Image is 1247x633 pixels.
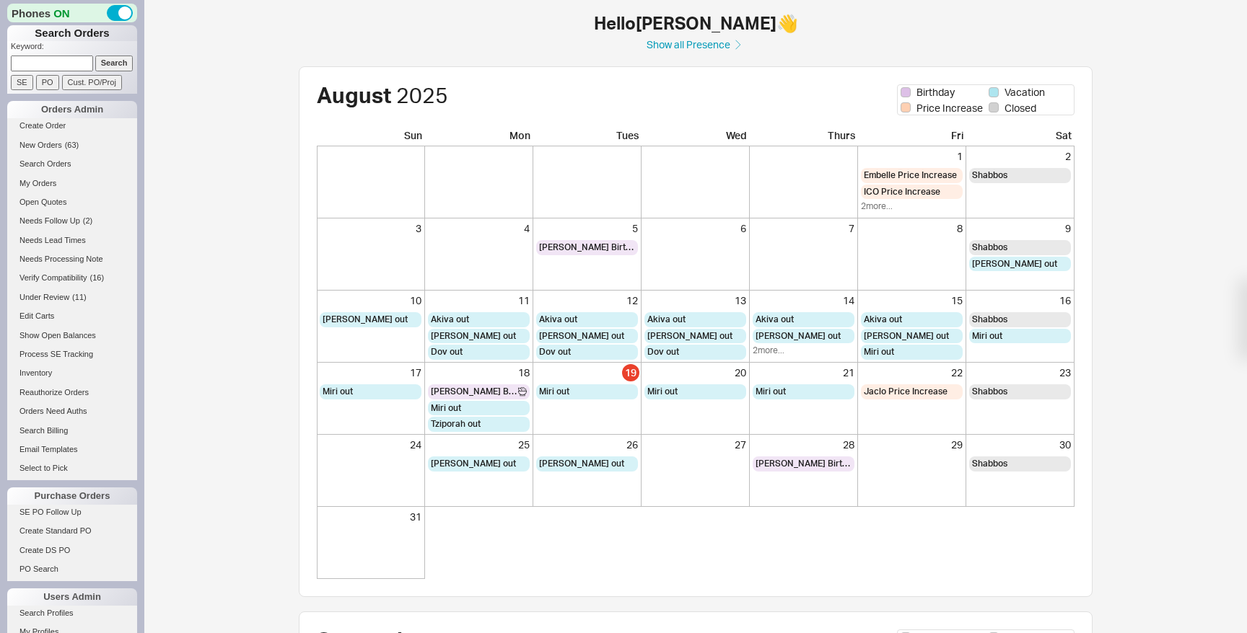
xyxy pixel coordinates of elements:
span: 2025 [396,81,448,108]
span: Needs Processing Note [19,254,103,263]
a: Needs Follow Up(2) [7,213,137,229]
div: 31 [320,510,421,524]
span: ( 11 ) [72,293,87,301]
a: Orders Need Auths [7,404,137,419]
div: Sun [317,128,425,146]
span: Dov out [539,346,571,358]
div: Fri [858,128,966,146]
span: ( 16 ) [90,273,105,282]
span: Under Review [19,293,69,301]
span: ( 2 ) [83,216,92,225]
span: Shabbos [972,314,1007,326]
a: Needs Processing Note [7,252,137,267]
div: 15 [861,293,963,308]
span: Process SE Tracking [19,350,93,358]
span: [PERSON_NAME] out [972,258,1057,270]
div: 23 [969,366,1071,380]
input: Cust. PO/Proj [62,75,122,90]
div: 20 [644,366,746,380]
span: Birthday [916,85,955,99]
span: ICO Price Increase [864,186,940,198]
div: 2 [969,149,1071,164]
span: Dov out [647,346,679,358]
div: 2 more... [753,345,854,357]
a: Verify Compatibility(16) [7,270,137,285]
div: 5 [536,221,638,236]
span: [PERSON_NAME] out [431,458,516,470]
a: Create Standard PO [7,523,137,539]
div: Mon [425,128,533,146]
a: Select to Pick [7,461,137,476]
span: Verify Compatibility [19,273,87,282]
span: [PERSON_NAME] out [431,330,516,342]
span: Tziporah out [431,418,481,430]
span: Miri out [323,386,353,398]
span: Shabbos [972,386,1007,398]
span: ON [53,6,70,21]
span: Closed [1005,101,1036,115]
div: 30 [969,438,1071,452]
div: 2 more... [861,200,963,213]
a: New Orders(63) [7,138,137,153]
span: [PERSON_NAME] out [323,314,408,326]
div: 16 [969,293,1071,308]
div: 26 [536,438,638,452]
a: Create Order [7,118,137,133]
span: Akiva out [539,314,577,326]
span: Miri out [756,386,786,398]
div: 29 [861,438,963,452]
span: Miri out [972,330,1002,342]
div: 12 [536,293,638,308]
div: 14 [753,293,854,308]
span: Akiva out [431,314,469,326]
a: Email Templates [7,442,137,457]
div: 10 [320,293,421,308]
div: Wed [642,128,750,146]
div: 28 [753,438,854,452]
div: 7 [753,221,854,236]
div: Sat [966,128,1075,146]
div: 3 [320,221,421,236]
div: Tues [533,128,642,146]
a: Reauthorize Orders [7,385,137,400]
div: 18 [428,366,530,380]
div: Orders Admin [7,101,137,118]
span: [PERSON_NAME] out [539,458,624,470]
div: Thurs [750,128,858,146]
span: Miri out [431,402,461,415]
a: Needs Lead Times [7,233,137,248]
span: Shabbos [972,458,1007,470]
div: 13 [644,293,746,308]
div: 6 [644,221,746,236]
span: Embelle Price Increase [864,169,957,182]
span: Shabbos [972,242,1007,254]
a: My Orders [7,176,137,191]
div: 19 [622,364,639,381]
span: ( 63 ) [65,141,79,149]
p: Keyword: [11,41,137,56]
div: 9 [969,221,1071,236]
a: Process SE Tracking [7,347,137,362]
div: Users Admin [7,588,137,606]
span: Akiva out [864,314,902,326]
span: New Orders [19,141,62,149]
span: Miri out [647,386,678,398]
div: 17 [320,366,421,380]
div: Phones [7,4,137,22]
a: Inventory [7,366,137,381]
span: Needs Follow Up [19,216,80,225]
div: Purchase Orders [7,487,137,505]
div: 11 [428,293,530,308]
a: Under Review(11) [7,290,137,305]
input: SE [11,75,33,90]
span: August [317,81,391,108]
span: [PERSON_NAME] out [647,330,732,342]
span: [PERSON_NAME] Birthday [756,458,852,470]
div: 1 [861,149,963,164]
a: Show all Presence [241,37,1150,52]
a: SE PO Follow Up [7,505,137,520]
a: Search Profiles [7,606,137,621]
div: 24 [320,438,421,452]
span: Shabbos [972,169,1007,182]
div: 25 [428,438,530,452]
